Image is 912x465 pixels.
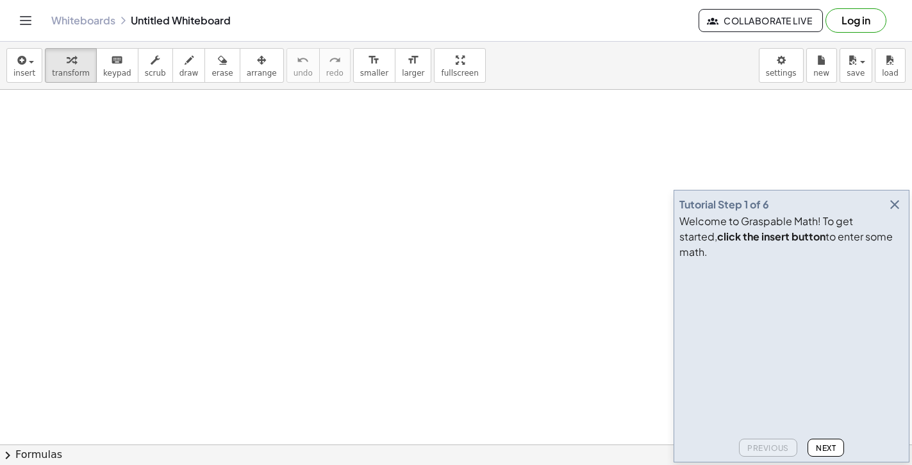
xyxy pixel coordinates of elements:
span: larger [402,69,424,78]
button: Log in [825,8,886,33]
span: new [813,69,829,78]
button: transform [45,48,97,83]
span: erase [211,69,233,78]
button: new [806,48,837,83]
span: insert [13,69,35,78]
i: keyboard [111,53,123,68]
button: load [875,48,906,83]
button: undoundo [286,48,320,83]
button: erase [204,48,240,83]
i: format_size [407,53,419,68]
button: format_sizesmaller [353,48,395,83]
span: transform [52,69,90,78]
span: arrange [247,69,277,78]
span: settings [766,69,797,78]
span: keypad [103,69,131,78]
button: draw [172,48,206,83]
button: Next [808,439,844,457]
span: save [847,69,865,78]
a: Whiteboards [51,14,115,27]
button: save [840,48,872,83]
button: Toggle navigation [15,10,36,31]
button: Collaborate Live [699,9,823,32]
i: format_size [368,53,380,68]
button: scrub [138,48,173,83]
span: smaller [360,69,388,78]
button: settings [759,48,804,83]
div: Tutorial Step 1 of 6 [679,197,769,212]
span: Next [816,443,836,453]
button: keyboardkeypad [96,48,138,83]
span: load [882,69,899,78]
span: draw [179,69,199,78]
button: format_sizelarger [395,48,431,83]
span: redo [326,69,344,78]
b: click the insert button [717,230,825,243]
span: Collaborate Live [709,15,812,26]
button: arrange [240,48,284,83]
div: Welcome to Graspable Math! To get started, to enter some math. [679,214,904,260]
span: scrub [145,69,166,78]
span: fullscreen [441,69,478,78]
button: redoredo [319,48,351,83]
i: undo [297,53,309,68]
button: insert [6,48,42,83]
button: fullscreen [434,48,485,83]
i: redo [329,53,341,68]
span: undo [294,69,313,78]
